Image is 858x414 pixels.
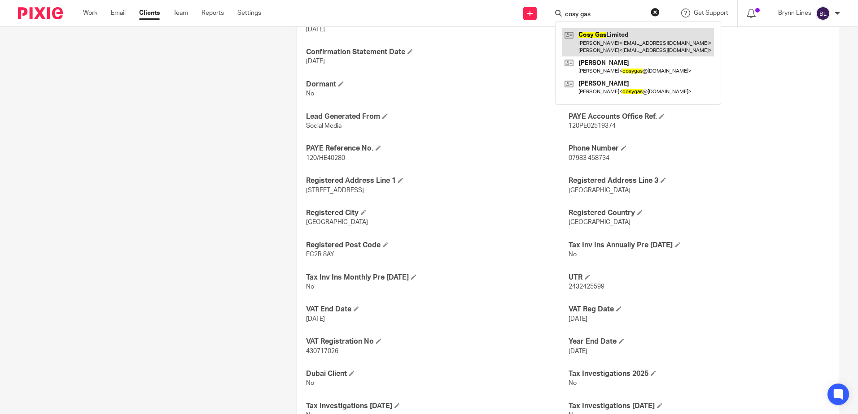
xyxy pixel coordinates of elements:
h4: Dubai Client [306,369,568,379]
h4: Lead Generated From [306,112,568,121]
span: 2432425599 [569,284,604,290]
h4: UTR [569,273,831,282]
a: Team [173,9,188,17]
h4: PAYE Accounts Office Ref. [569,112,831,121]
h4: Tax Inv Ins Annually Pre [DATE] [569,241,831,250]
h4: PAYE Reference No. [306,144,568,153]
button: Clear [651,8,660,17]
img: Pixie [18,7,63,19]
img: svg%3E [816,6,830,21]
span: Social Media [306,123,341,129]
span: [DATE] [569,348,587,354]
span: EC2R 8AY [306,251,334,258]
h4: VAT Reg Date [569,305,831,314]
span: No [306,380,314,386]
span: No [569,380,577,386]
span: [DATE] [306,58,325,65]
a: Settings [237,9,261,17]
span: [GEOGRAPHIC_DATA] [569,219,630,225]
span: [DATE] [306,316,325,322]
span: 120PE02519374 [569,123,616,129]
a: Work [83,9,97,17]
span: 430717026 [306,348,338,354]
h4: Registered Country [569,208,831,218]
h4: Year End Date [569,337,831,346]
span: 07983 458734 [569,155,609,161]
h4: Tax Investigations [DATE] [306,401,568,411]
h4: Registered City [306,208,568,218]
h4: VAT Registration No [306,337,568,346]
h4: Tax Investigations [DATE] [569,401,831,411]
a: Reports [201,9,224,17]
a: Email [111,9,126,17]
p: Brynn Lines [778,9,811,17]
h4: VAT End Date [306,305,568,314]
span: No [306,91,314,97]
h4: Registered Post Code [306,241,568,250]
span: [DATE] [306,26,325,33]
span: [STREET_ADDRESS] [306,187,364,194]
span: Get Support [694,10,728,16]
h4: Tax Inv Ins Monthly Pre [DATE] [306,273,568,282]
span: [DATE] [569,316,587,322]
input: Search [564,11,645,19]
h4: Dormant [306,80,568,89]
a: Clients [139,9,160,17]
span: No [306,284,314,290]
span: 120/HE40280 [306,155,345,161]
span: [GEOGRAPHIC_DATA] [306,219,368,225]
h4: Phone Number [569,144,831,153]
h4: Tax Investigations 2025 [569,369,831,379]
h4: Registered Address Line 1 [306,176,568,185]
h4: Registered Address Line 3 [569,176,831,185]
span: [GEOGRAPHIC_DATA] [569,187,630,194]
h4: Confirmation Statement Date [306,47,568,57]
span: No [569,251,577,258]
